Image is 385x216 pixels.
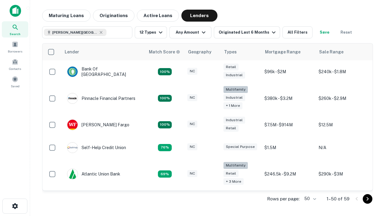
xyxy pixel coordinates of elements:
[223,64,239,70] div: Retail
[223,162,248,169] div: Multifamily
[2,39,28,55] a: Borrowers
[223,170,239,177] div: Retail
[11,84,20,88] span: Saved
[316,43,370,60] th: Sale Range
[8,49,22,54] span: Borrowers
[169,26,211,38] button: Any Amount
[282,26,313,38] button: All Filters
[223,72,245,79] div: Industrial
[187,94,197,101] div: NC
[52,30,97,35] span: [PERSON_NAME][GEOGRAPHIC_DATA], [GEOGRAPHIC_DATA]
[67,120,78,130] img: picture
[42,10,91,22] button: Maturing Loans
[67,169,78,179] img: picture
[223,125,239,132] div: Retail
[158,144,172,151] div: Matching Properties: 11, hasApolloMatch: undefined
[261,60,316,83] td: $96k - $2M
[181,10,217,22] button: Lenders
[327,195,350,202] p: 1–50 of 59
[184,43,220,60] th: Geography
[223,178,244,185] div: + 3 more
[319,48,343,55] div: Sale Range
[316,159,370,189] td: $290k - $3M
[2,56,28,72] a: Contacts
[10,5,21,17] img: capitalize-icon.png
[316,60,370,83] td: $240k - $1.8M
[67,142,78,153] img: picture
[158,95,172,102] div: Matching Properties: 26, hasApolloMatch: undefined
[135,26,167,38] button: 12 Types
[223,143,257,150] div: Special Purpose
[145,43,184,60] th: Capitalize uses an advanced AI algorithm to match your search with the best lender. The match sco...
[61,43,145,60] th: Lender
[187,143,197,150] div: NC
[214,26,280,38] button: Originated Last 6 Months
[265,48,300,55] div: Mortgage Range
[67,67,78,77] img: picture
[302,194,317,203] div: 50
[149,49,179,55] h6: Match Score
[316,83,370,113] td: $260k - $2.9M
[2,73,28,90] a: Saved
[261,83,316,113] td: $380k - $3.2M
[223,86,248,93] div: Multifamily
[223,117,245,124] div: Industrial
[158,170,172,178] div: Matching Properties: 10, hasApolloMatch: undefined
[67,142,126,153] div: Self-help Credit Union
[188,48,211,55] div: Geography
[149,49,180,55] div: Capitalize uses an advanced AI algorithm to match your search with the best lender. The match sco...
[187,68,197,75] div: NC
[261,113,316,136] td: $7.5M - $914M
[65,48,79,55] div: Lender
[67,66,139,77] div: Bank Of [GEOGRAPHIC_DATA]
[355,168,385,197] iframe: Chat Widget
[158,68,172,75] div: Matching Properties: 15, hasApolloMatch: undefined
[223,94,245,101] div: Industrial
[67,93,135,104] div: Pinnacle Financial Partners
[220,43,261,60] th: Types
[187,121,197,127] div: NC
[67,169,120,179] div: Atlantic Union Bank
[2,21,28,37] a: Search
[223,102,242,109] div: + 1 more
[93,10,134,22] button: Originations
[316,136,370,159] td: N/A
[224,48,237,55] div: Types
[10,31,20,36] span: Search
[261,43,316,60] th: Mortgage Range
[363,194,372,204] button: Go to next page
[261,159,316,189] td: $246.5k - $9.2M
[315,26,334,38] button: Save your search to get updates of matches that match your search criteria.
[316,113,370,136] td: $12.5M
[187,170,197,177] div: NC
[261,136,316,159] td: $1.5M
[67,119,129,130] div: [PERSON_NAME] Fargo
[219,29,277,36] div: Originated Last 6 Months
[158,121,172,128] div: Matching Properties: 15, hasApolloMatch: undefined
[9,66,21,71] span: Contacts
[67,93,78,103] img: picture
[137,10,179,22] button: Active Loans
[267,195,300,202] p: Rows per page:
[337,26,356,38] button: Reset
